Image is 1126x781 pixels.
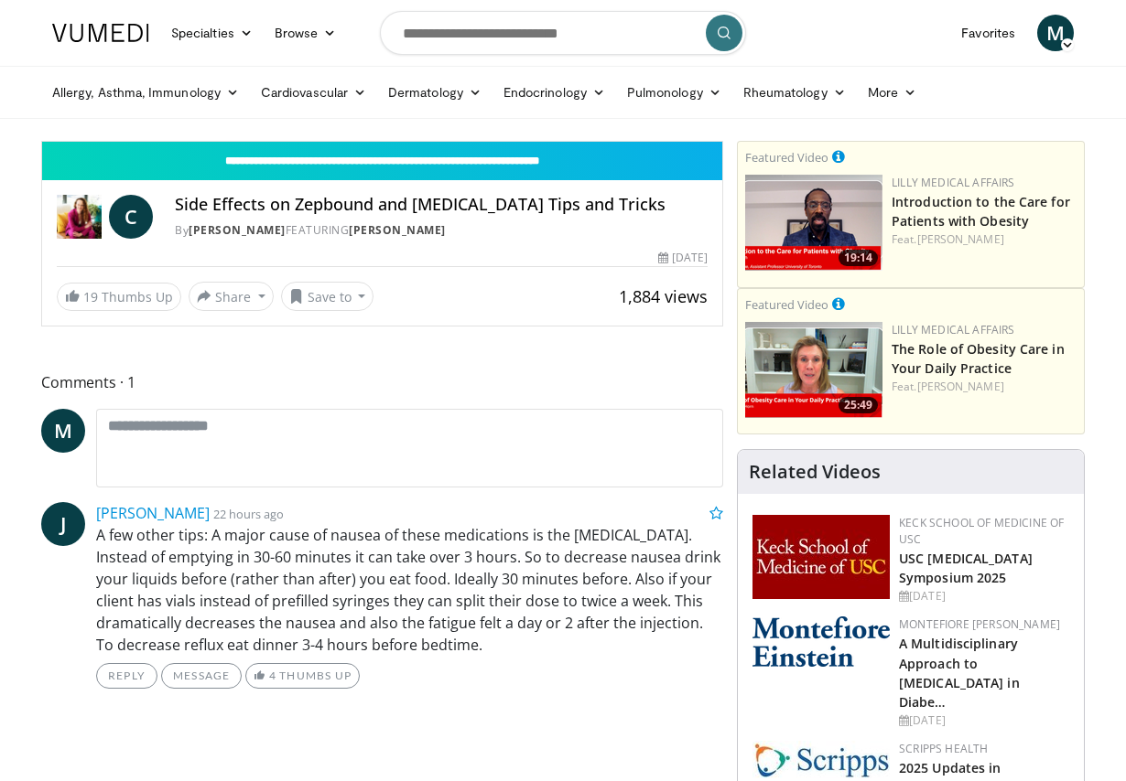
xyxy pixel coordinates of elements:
[745,175,882,271] img: acc2e291-ced4-4dd5-b17b-d06994da28f3.png.150x105_q85_crop-smart_upscale.png
[749,461,881,483] h4: Related Videos
[616,74,732,111] a: Pulmonology
[892,322,1015,337] a: Lilly Medical Affairs
[899,741,988,756] a: Scripps Health
[377,74,493,111] a: Dermatology
[745,296,828,313] small: Featured Video
[269,669,276,682] span: 4
[109,195,153,239] a: C
[899,588,1069,604] div: [DATE]
[189,222,286,238] a: [PERSON_NAME]
[899,712,1069,729] div: [DATE]
[857,74,927,111] a: More
[189,282,274,311] button: Share
[96,503,210,523] a: [PERSON_NAME]
[745,149,828,166] small: Featured Video
[745,322,882,418] img: e1208b6b-349f-4914-9dd7-f97803bdbf1d.png.150x105_q85_crop-smart_upscale.png
[950,15,1026,51] a: Favorites
[96,663,157,689] a: Reply
[281,282,374,311] button: Save to
[752,515,890,599] img: 7b941f1f-d101-407a-8bfa-07bd47db01ba.png.150x105_q85_autocrop_double_scale_upscale_version-0.2.jpg
[52,24,149,42] img: VuMedi Logo
[899,616,1060,632] a: Montefiore [PERSON_NAME]
[41,502,85,546] a: J
[380,11,746,55] input: Search topics, interventions
[213,506,284,522] small: 22 hours ago
[892,175,1015,190] a: Lilly Medical Affairs
[250,74,377,111] a: Cardiovascular
[752,616,890,667] img: b0142b4c-93a1-4b58-8f91-5265c282693c.png.150x105_q85_autocrop_double_scale_upscale_version-0.2.png
[732,74,857,111] a: Rheumatology
[160,15,264,51] a: Specialties
[892,340,1065,377] a: The Role of Obesity Care in Your Daily Practice
[899,515,1064,547] a: Keck School of Medicine of USC
[619,285,708,307] span: 1,884 views
[899,635,1020,710] a: A Multidisciplinary Approach to [MEDICAL_DATA] in Diabe…
[839,250,878,266] span: 19:14
[745,322,882,418] a: 25:49
[41,370,723,394] span: Comments 1
[752,741,890,778] img: c9f2b0b7-b02a-4276-a72a-b0cbb4230bc1.jpg.150x105_q85_autocrop_double_scale_upscale_version-0.2.jpg
[175,195,708,215] h4: Side Effects on Zepbound and [MEDICAL_DATA] Tips and Tricks
[658,250,708,266] div: [DATE]
[175,222,708,239] div: By FEATURING
[349,222,446,238] a: [PERSON_NAME]
[917,379,1004,394] a: [PERSON_NAME]
[161,663,242,689] a: Message
[493,74,616,111] a: Endocrinology
[41,409,85,453] a: M
[83,288,98,305] span: 19
[839,397,878,413] span: 25:49
[41,74,250,111] a: Allergy, Asthma, Immunology
[264,15,348,51] a: Browse
[917,231,1004,247] a: [PERSON_NAME]
[245,663,360,689] a: 4 Thumbs Up
[57,195,102,239] img: Dr. Carolynn Francavilla
[96,524,723,656] p: A few other tips: A major cause of nausea of these medications is the [MEDICAL_DATA]. Instead of ...
[745,175,882,271] a: 19:14
[899,550,1033,586] a: USC [MEDICAL_DATA] Symposium 2025
[892,193,1070,230] a: Introduction to the Care for Patients with Obesity
[57,283,181,311] a: 19 Thumbs Up
[1037,15,1074,51] a: M
[892,231,1077,248] div: Feat.
[892,379,1077,395] div: Feat.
